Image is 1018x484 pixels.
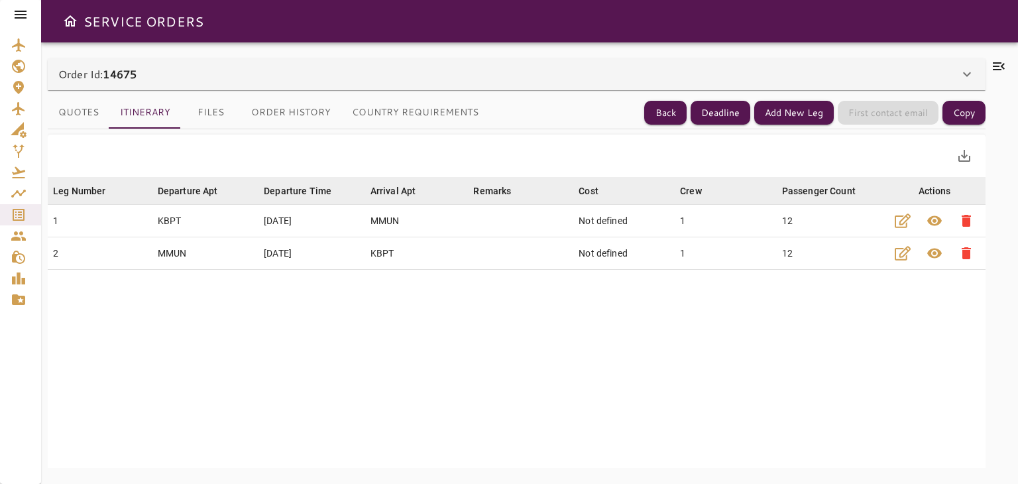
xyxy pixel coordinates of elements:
td: Not defined [573,237,675,270]
button: Add New Leg [754,101,834,125]
td: 1 [675,237,777,270]
td: 12 [777,237,883,270]
div: Passenger Count [782,183,856,199]
td: KBPT [365,237,469,270]
span: delete [958,213,974,229]
span: save_alt [956,148,972,164]
span: Cost [579,183,616,199]
td: Not defined [573,205,675,237]
button: Open drawer [57,8,84,34]
span: Departure Apt [158,183,235,199]
button: Edit Leg [887,237,919,269]
td: 1 [48,205,152,237]
td: MMUN [365,205,469,237]
button: Copy [942,101,986,125]
span: Arrival Apt [370,183,433,199]
span: Passenger Count [782,183,873,199]
span: visibility [927,245,942,261]
div: basic tabs example [48,97,489,129]
div: Crew [680,183,702,199]
div: Order Id:14675 [48,58,986,90]
td: MMUN [152,237,259,270]
span: visibility [927,213,942,229]
button: Leg Details [919,237,950,269]
span: Crew [680,183,719,199]
button: Delete Leg [950,237,982,269]
h6: SERVICE ORDERS [84,11,203,32]
td: 12 [777,205,883,237]
button: Back [644,101,687,125]
div: Departure Time [264,183,331,199]
td: 2 [48,237,152,270]
td: 1 [675,205,777,237]
td: KBPT [152,205,259,237]
button: Edit Leg [887,205,919,237]
div: Cost [579,183,598,199]
span: Remarks [473,183,528,199]
button: Country Requirements [341,97,489,129]
span: Leg Number [53,183,123,199]
button: Export [948,140,980,172]
b: 14675 [103,66,137,82]
td: [DATE] [258,237,365,270]
div: Leg Number [53,183,106,199]
button: Deadline [691,101,750,125]
span: Departure Time [264,183,349,199]
div: Remarks [473,183,511,199]
td: [DATE] [258,205,365,237]
button: Leg Details [919,205,950,237]
div: Arrival Apt [370,183,416,199]
button: Delete Leg [950,205,982,237]
span: delete [958,245,974,261]
div: Departure Apt [158,183,218,199]
button: Itinerary [109,97,181,129]
button: Quotes [48,97,109,129]
button: Files [181,97,241,129]
button: Order History [241,97,341,129]
p: Order Id: [58,66,137,82]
